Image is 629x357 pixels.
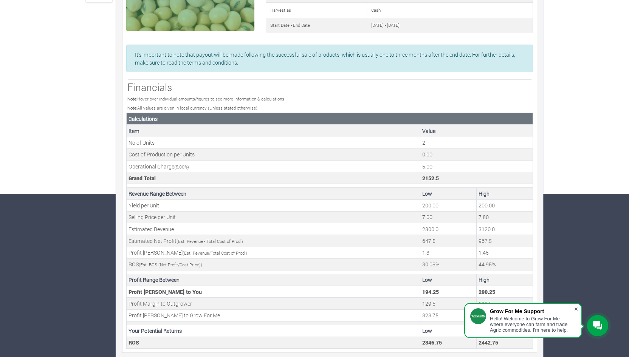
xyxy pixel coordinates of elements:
td: Your estimated minimum ROS (Net Profit/Cost Price) [420,258,477,270]
td: Your estimated maximum Selling Price per Unit [477,211,533,223]
b: High [479,190,490,197]
td: Profit [PERSON_NAME] to Grow For Me [127,309,420,321]
b: Your Potential Returns [129,327,182,334]
td: Your estimated maximum ROS (Net Profit/Cost Price) [477,258,533,270]
td: Profit [PERSON_NAME] to You [127,286,420,298]
b: Grand Total [129,175,156,182]
small: (Est. Revenue/Total Cost of Prod.) [183,250,247,256]
td: Your estimated Profit to be made (Estimated Revenue - Total Cost of Production) [420,235,477,247]
th: Calculations [127,113,533,125]
td: This is the operational charge by Grow For Me [420,161,533,172]
td: This is the cost of a Units [420,148,533,160]
b: High [479,276,490,283]
td: Your estimated Revenue expected (Grand Total * Max. Est. Revenue Percentage) [477,223,533,235]
td: Grow For Me Profit Margin (Min Estimated Profit * Grow For Me Profit Margin) [420,309,477,321]
td: Estimated Revenue [127,223,420,235]
b: Value [422,127,435,134]
small: ( %) [174,164,189,170]
td: Your estimated minimum Selling Price per Unit [420,211,477,223]
td: ROS [127,337,420,348]
td: Your Profit Margin (Min Estimated Profit * Profit Margin) [420,286,477,298]
p: It's important to note that payout will be made following the successful sale of products, which ... [135,51,524,66]
td: ROS [127,258,420,270]
b: Item [129,127,139,134]
div: Grow For Me Support [490,308,574,314]
b: Low [422,327,432,334]
td: Operational Charge [127,161,420,172]
td: Profit [PERSON_NAME] [127,247,420,258]
td: Cost of Production per Units [127,148,420,160]
td: Harvest as [266,3,367,18]
b: Profit Range Between [129,276,180,283]
td: Your estimated maximum Yield per Unit [477,199,533,211]
td: Your estimated Revenue expected (Grand Total * Min. Est. Revenue Percentage) [420,223,477,235]
div: Hello! Welcome to Grow For Me where everyone can farm and trade Agric commodities. I'm here to help. [490,316,574,333]
td: This is the Total Cost. (Units Cost + (Operational Charge * Units Cost)) * No of Units [420,172,533,184]
td: This is the number of Units [420,137,533,148]
h3: Financials [127,81,532,93]
td: Your estimated minimum Yield per Unit [420,199,477,211]
td: Your estimated Profit to be made (Estimated Revenue - Total Cost of Production) [477,235,533,247]
b: Low [422,190,432,197]
b: Note: [127,105,137,111]
b: Revenue Range Between [129,190,186,197]
b: Low [422,276,432,283]
td: Your estimated minimum Profit Margin (Estimated Revenue/Total Cost of Production) [420,247,477,258]
td: Outgrower Profit Margin (Max Estimated Profit * Outgrower Profit Margin) [477,298,533,309]
td: [DATE] - [DATE] [367,18,533,33]
small: (Est. Revenue - Total Cost of Prod.) [177,238,243,244]
td: Selling Price per Unit [127,211,420,223]
td: Cash [367,3,533,18]
td: Your estimated maximum Profit Margin (Estimated Revenue/Total Cost of Production) [477,247,533,258]
td: Your Potential Maximum Return on Funding [477,337,533,348]
td: Start Date - End Date [266,18,367,33]
td: Your Profit Margin (Max Estimated Profit * Profit Margin) [477,286,533,298]
td: Outgrower Profit Margin (Min Estimated Profit * Outgrower Profit Margin) [420,298,477,309]
small: All values are given in local currency (Unless stated otherwise) [127,105,257,111]
td: Your Potential Minimum Return on Funding [420,337,477,348]
span: 5.00 [176,164,184,170]
td: Yield per Unit [127,199,420,211]
td: Profit Margin to Outgrower [127,298,420,309]
b: Note: [127,96,137,102]
td: Estimated Net Profit [127,235,420,247]
td: No of Units [127,137,420,148]
small: (Est. ROS (Net Profit/Cost Price)) [139,262,202,267]
small: Hover over individual amounts/figures to see more information & calculations [127,96,284,102]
